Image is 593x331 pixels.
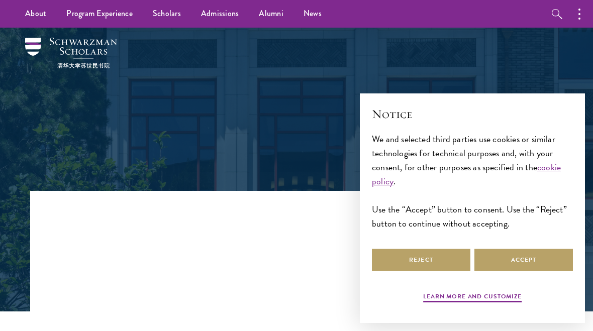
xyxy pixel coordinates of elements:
a: cookie policy [372,160,561,188]
div: We and selected third parties use cookies or similar technologies for technical purposes and, wit... [372,132,573,231]
button: Accept [474,249,573,271]
button: Reject [372,249,470,271]
h2: Notice [372,105,573,123]
img: Schwarzman Scholars [25,38,117,68]
button: Learn more and customize [423,292,522,304]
